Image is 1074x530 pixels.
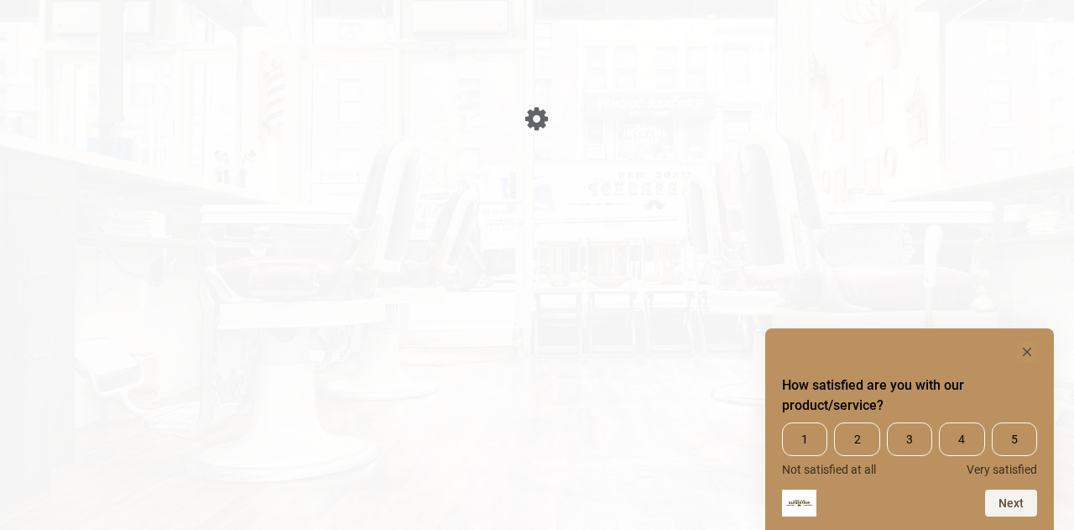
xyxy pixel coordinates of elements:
span: 1 [782,422,827,456]
h2: How satisfied are you with our product/service? Select an option from 1 to 5, with 1 being Not sa... [782,375,1037,416]
span: 5 [992,422,1037,456]
span: 2 [834,422,879,456]
span: Not satisfied at all [782,463,876,476]
div: How satisfied are you with our product/service? Select an option from 1 to 5, with 1 being Not sa... [782,422,1037,476]
span: Very satisfied [967,463,1037,476]
button: Next question [985,490,1037,517]
button: Hide survey [1017,342,1037,362]
span: 4 [939,422,984,456]
span: 3 [887,422,932,456]
div: How satisfied are you with our product/service? Select an option from 1 to 5, with 1 being Not sa... [782,342,1037,517]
